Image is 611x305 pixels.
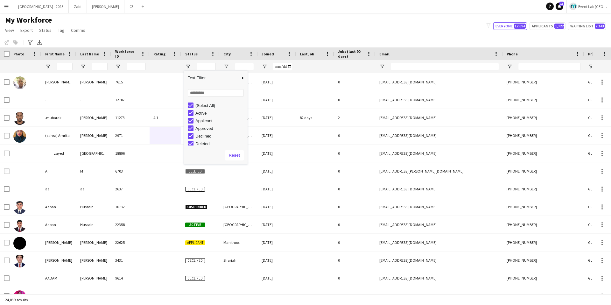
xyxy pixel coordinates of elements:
button: Zaid [69,0,87,13]
input: Workforce ID Filter Input [127,63,146,70]
input: City Filter Input [235,63,254,70]
div: [EMAIL_ADDRESS][DOMAIN_NAME] [376,252,503,269]
span: City [223,52,231,56]
div: 0 [334,269,376,287]
button: Everyone12,694 [493,22,527,30]
div: [PERSON_NAME] [76,234,111,251]
img: Aaban Hussain [13,219,26,232]
div: aa [76,180,111,198]
div: [DATE] [258,252,296,269]
span: Applicant [185,240,205,245]
span: Workforce ID [115,49,138,59]
input: Joined Filter Input [273,63,292,70]
div: [DATE] [258,198,296,216]
div: 7924 [111,287,150,305]
img: Aabid Anas [13,237,26,250]
div: [PHONE_NUMBER] [503,287,584,305]
span: Rating [153,52,165,56]
div: [PHONE_NUMBER] [503,91,584,109]
div: 11273 [111,109,150,126]
div: [GEOGRAPHIC_DATA] [220,216,258,233]
div: A [41,162,76,180]
button: Open Filter Menu [80,64,86,69]
span: Event Lab [GEOGRAPHIC_DATA] [578,4,608,9]
a: Tag [55,26,67,34]
div: 0 [334,145,376,162]
input: Row Selection is disabled for this row (unchecked) [4,168,10,174]
div: [EMAIL_ADDRESS][DOMAIN_NAME] [376,234,503,251]
div: [DATE] [258,162,296,180]
div: Column Filter [184,71,248,164]
button: Open Filter Menu [262,64,267,69]
img: Logo [569,3,577,10]
div: Sharjah [220,252,258,269]
div: 12707 [111,91,150,109]
div: Hussain [76,216,111,233]
div: [EMAIL_ADDRESS][DOMAIN_NAME] [376,145,503,162]
div: Aaban [41,216,76,233]
button: Waiting list2,343 [568,22,606,30]
span: Comms [71,27,85,33]
div: ⠀⠀⠀zayed [41,145,76,162]
a: Comms [68,26,88,34]
div: Hussain [76,198,111,216]
div: [EMAIL_ADDRESS][DOMAIN_NAME] [376,109,503,126]
button: [GEOGRAPHIC_DATA] - 2025 [13,0,69,13]
div: [EMAIL_ADDRESS][DOMAIN_NAME] [376,269,503,287]
app-action-btn: Advanced filters [26,39,34,46]
div: [EMAIL_ADDRESS][DOMAIN_NAME] [376,198,503,216]
button: Reset [225,150,244,160]
a: Export [18,26,35,34]
span: Declined [185,187,205,192]
div: (zahra) Amrita [41,127,76,144]
img: ، mohammed Hassan [13,76,26,89]
div: [PERSON_NAME] [41,287,76,305]
div: [PERSON_NAME] [76,109,111,126]
div: [PHONE_NUMBER] [503,127,584,144]
span: Email [379,52,390,56]
app-action-btn: Export XLSX [36,39,43,46]
span: Last job [300,52,314,56]
div: [PERSON_NAME] [76,252,111,269]
div: 9614 [111,269,150,287]
button: Open Filter Menu [223,64,229,69]
div: [PHONE_NUMBER] [503,162,584,180]
img: Aabid Mohamed [13,255,26,267]
div: [EMAIL_ADDRESS][DOMAIN_NAME] [376,127,503,144]
div: [PERSON_NAME] [76,73,111,91]
div: [EMAIL_ADDRESS][DOMAIN_NAME] [376,287,503,305]
div: Chaturvedi [76,287,111,305]
input: Search filter values [188,89,244,97]
div: 0 [334,287,376,305]
div: 82 days [296,109,334,126]
div: 22625 [111,234,150,251]
span: 1,322 [554,24,564,29]
span: Status [39,27,52,33]
img: .mubarak Ali [13,112,26,125]
div: [PHONE_NUMBER] [503,198,584,216]
span: Photo [13,52,24,56]
div: [GEOGRAPHIC_DATA] [220,198,258,216]
div: 18896 [111,145,150,162]
div: .mubarak [41,109,76,126]
div: Declined [195,134,246,138]
div: [PHONE_NUMBER] [503,73,584,91]
span: Last Name [80,52,99,56]
div: [PHONE_NUMBER] [503,216,584,233]
div: Active [195,111,246,116]
div: 22358 [111,216,150,233]
span: 11 [559,2,564,6]
span: Declined [185,258,205,263]
span: Export [20,27,33,33]
span: Phone [507,52,518,56]
div: [DATE] [258,269,296,287]
div: [PERSON_NAME] [41,252,76,269]
button: Open Filter Menu [45,64,51,69]
div: 2637 [111,180,150,198]
div: [EMAIL_ADDRESS][DOMAIN_NAME] [376,180,503,198]
span: Suspended [185,205,207,209]
div: [PERSON_NAME][DEMOGRAPHIC_DATA] [41,73,76,91]
span: Active [185,223,205,227]
div: 0 [334,252,376,269]
div: 0 [334,91,376,109]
